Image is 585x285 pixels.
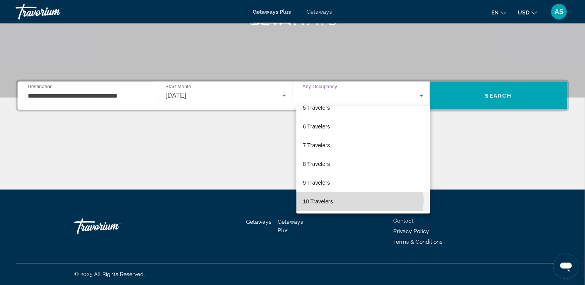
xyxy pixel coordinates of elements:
[303,122,330,131] span: 6 Travelers
[303,159,330,169] span: 8 Travelers
[303,178,330,187] span: 9 Travelers
[303,197,333,206] span: 10 Travelers
[303,103,330,112] span: 5 Travelers
[303,141,330,150] span: 7 Travelers
[554,254,579,279] iframe: Button to launch messaging window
